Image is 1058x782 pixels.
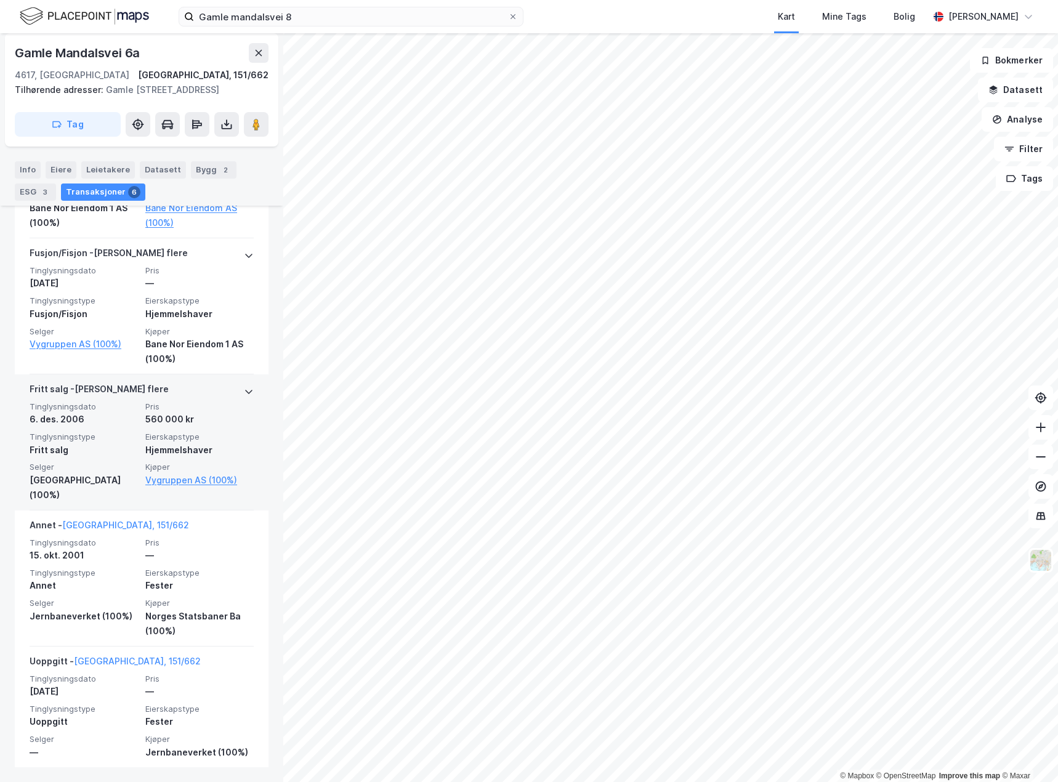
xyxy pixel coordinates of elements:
div: Mine Tags [822,9,866,24]
div: Hjemmelshaver [145,443,254,458]
a: OpenStreetMap [876,772,936,780]
a: Vygruppen AS (100%) [30,337,138,352]
div: Bolig [894,9,915,24]
div: Fritt salg - [PERSON_NAME] flere [30,382,169,401]
span: Eierskapstype [145,568,254,578]
div: Annet [30,578,138,593]
span: Kjøper [145,326,254,337]
div: Bane Nor Eiendom 1 AS (100%) [145,337,254,366]
span: Tilhørende adresser: [15,84,106,95]
div: Fusjon/Fisjon [30,307,138,321]
span: Tinglysningsdato [30,674,138,684]
span: Tinglysningstype [30,568,138,578]
span: Kjøper [145,598,254,608]
div: Bane Nor Eiendom 1 AS (100%) [30,201,138,230]
div: 560 000 kr [145,412,254,427]
div: Gamle [STREET_ADDRESS] [15,83,259,97]
div: Uoppgitt [30,714,138,729]
div: 6. des. 2006 [30,412,138,427]
div: 4617, [GEOGRAPHIC_DATA] [15,68,129,83]
input: Søk på adresse, matrikkel, gårdeiere, leietakere eller personer [194,7,508,26]
div: Kontrollprogram for chat [996,723,1058,782]
div: Uoppgitt - [30,654,201,674]
iframe: Chat Widget [996,723,1058,782]
button: Datasett [978,78,1053,102]
span: Tinglysningsdato [30,538,138,548]
span: Eierskapstype [145,296,254,306]
span: Pris [145,538,254,548]
div: Hjemmelshaver [145,307,254,321]
span: Tinglysningsdato [30,401,138,412]
a: Mapbox [840,772,874,780]
div: Bygg [191,161,236,179]
span: Pris [145,674,254,684]
a: Improve this map [939,772,1000,780]
span: Tinglysningsdato [30,265,138,276]
div: Leietakere [81,161,135,179]
span: Pris [145,265,254,276]
div: Transaksjoner [61,183,145,201]
span: Kjøper [145,734,254,744]
div: — [145,684,254,699]
span: Selger [30,326,138,337]
div: Norges Statsbaner Ba (100%) [145,609,254,639]
div: — [145,548,254,563]
a: [GEOGRAPHIC_DATA], 151/662 [62,520,189,530]
button: Tags [996,166,1053,191]
span: Selger [30,598,138,608]
div: — [145,276,254,291]
span: Pris [145,401,254,412]
div: Fusjon/Fisjon - [PERSON_NAME] flere [30,246,188,265]
div: [PERSON_NAME] [948,9,1019,24]
div: Kart [778,9,795,24]
div: [DATE] [30,684,138,699]
div: Fester [145,714,254,729]
div: Jernbaneverket (100%) [145,745,254,760]
div: [GEOGRAPHIC_DATA] (100%) [30,473,138,502]
span: Kjøper [145,462,254,472]
a: Vygruppen AS (100%) [145,473,254,488]
div: ESG [15,183,56,201]
a: [GEOGRAPHIC_DATA], 151/662 [74,656,201,666]
span: Eierskapstype [145,432,254,442]
img: Z [1029,549,1052,572]
div: Annet - [30,518,189,538]
div: [DATE] [30,276,138,291]
button: Tag [15,112,121,137]
div: Info [15,161,41,179]
span: Eierskapstype [145,704,254,714]
div: Gamle Mandalsvei 6a [15,43,142,63]
div: Datasett [140,161,186,179]
img: logo.f888ab2527a4732fd821a326f86c7f29.svg [20,6,149,27]
button: Analyse [982,107,1053,132]
div: 2 [219,164,232,176]
span: Selger [30,462,138,472]
div: — [30,745,138,760]
span: Tinglysningstype [30,704,138,714]
div: [GEOGRAPHIC_DATA], 151/662 [138,68,269,83]
a: Bane Nor Eiendom AS (100%) [145,201,254,230]
div: Fester [145,578,254,593]
button: Bokmerker [970,48,1053,73]
div: 3 [39,186,51,198]
div: Fritt salg [30,443,138,458]
button: Filter [994,137,1053,161]
div: Eiere [46,161,76,179]
div: 6 [128,186,140,198]
span: Tinglysningstype [30,432,138,442]
span: Tinglysningstype [30,296,138,306]
div: 15. okt. 2001 [30,548,138,563]
div: Jernbaneverket (100%) [30,609,138,624]
span: Selger [30,734,138,744]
